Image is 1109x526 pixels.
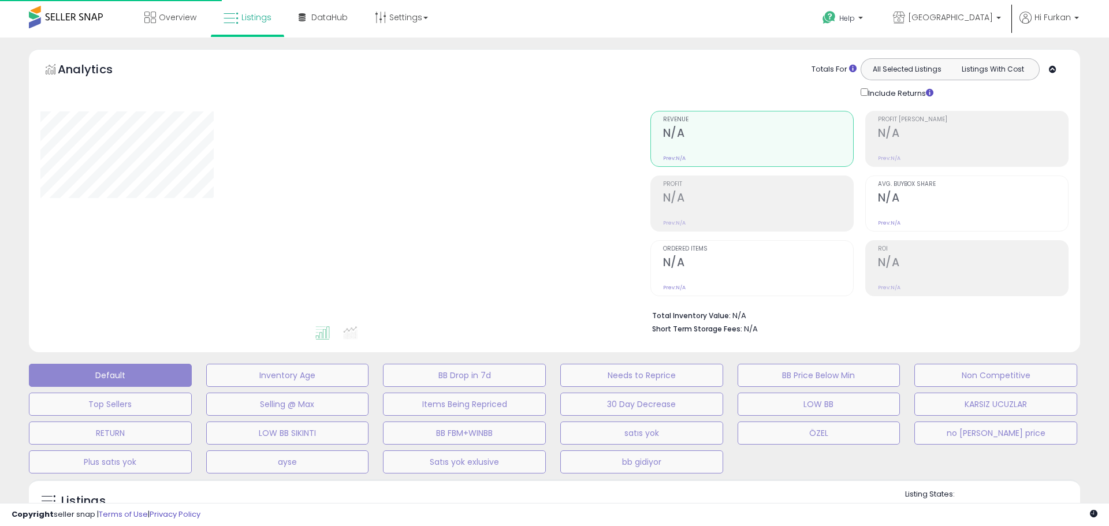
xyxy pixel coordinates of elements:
[663,181,853,188] span: Profit
[822,10,836,25] i: Get Help
[560,450,723,473] button: bb gidiyor
[58,61,135,80] h5: Analytics
[383,393,546,416] button: Items Being Repriced
[159,12,196,23] span: Overview
[1019,12,1079,38] a: Hi Furkan
[663,284,686,291] small: Prev: N/A
[560,364,723,387] button: Needs to Reprice
[241,12,271,23] span: Listings
[738,393,900,416] button: LOW BB
[1034,12,1071,23] span: Hi Furkan
[652,308,1060,322] li: N/A
[560,421,723,445] button: satıs yok
[12,509,54,520] strong: Copyright
[652,311,731,320] b: Total Inventory Value:
[206,421,369,445] button: LOW BB SIKINTI
[311,12,348,23] span: DataHub
[663,256,853,271] h2: N/A
[878,256,1068,271] h2: N/A
[206,393,369,416] button: Selling @ Max
[29,364,192,387] button: Default
[206,450,369,473] button: ayse
[663,191,853,207] h2: N/A
[560,393,723,416] button: 30 Day Decrease
[663,155,686,162] small: Prev: N/A
[878,181,1068,188] span: Avg. Buybox Share
[878,219,900,226] small: Prev: N/A
[852,86,947,99] div: Include Returns
[950,62,1036,77] button: Listings With Cost
[864,62,950,77] button: All Selected Listings
[908,12,993,23] span: [GEOGRAPHIC_DATA]
[663,117,853,123] span: Revenue
[663,219,686,226] small: Prev: N/A
[878,191,1068,207] h2: N/A
[383,421,546,445] button: BB FBM+WINBB
[914,421,1077,445] button: no [PERSON_NAME] price
[652,324,742,334] b: Short Term Storage Fees:
[29,393,192,416] button: Top Sellers
[812,64,857,75] div: Totals For
[738,364,900,387] button: BB Price Below Min
[206,364,369,387] button: Inventory Age
[663,246,853,252] span: Ordered Items
[914,364,1077,387] button: Non Competitive
[878,284,900,291] small: Prev: N/A
[383,364,546,387] button: BB Drop in 7d
[744,323,758,334] span: N/A
[12,509,200,520] div: seller snap | |
[878,155,900,162] small: Prev: N/A
[878,117,1068,123] span: Profit [PERSON_NAME]
[839,13,855,23] span: Help
[29,421,192,445] button: RETURN
[383,450,546,473] button: Satıs yok exlusive
[878,246,1068,252] span: ROI
[813,2,874,38] a: Help
[738,421,900,445] button: ÖZEL
[29,450,192,473] button: Plus satıs yok
[663,126,853,142] h2: N/A
[878,126,1068,142] h2: N/A
[914,393,1077,416] button: KARSIZ UCUZLAR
